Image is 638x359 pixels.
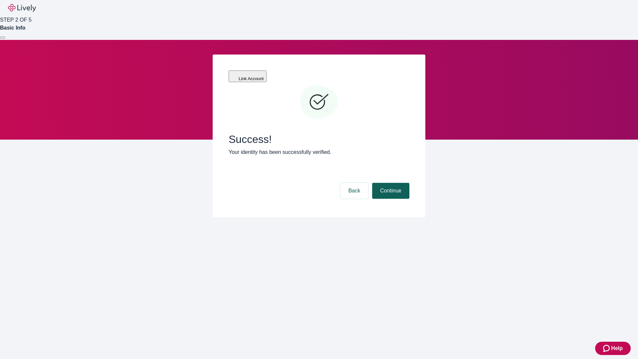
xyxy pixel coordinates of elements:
button: Link Account [229,70,266,82]
button: Zendesk support iconHelp [595,342,631,355]
p: Your identity has been successfully verified. [229,148,409,156]
img: Lively [8,4,36,12]
svg: Zendesk support icon [603,344,611,352]
button: Continue [372,183,409,199]
button: Back [340,183,368,199]
span: Success! [229,133,409,146]
span: Help [611,344,623,352]
svg: Checkmark icon [299,82,339,122]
